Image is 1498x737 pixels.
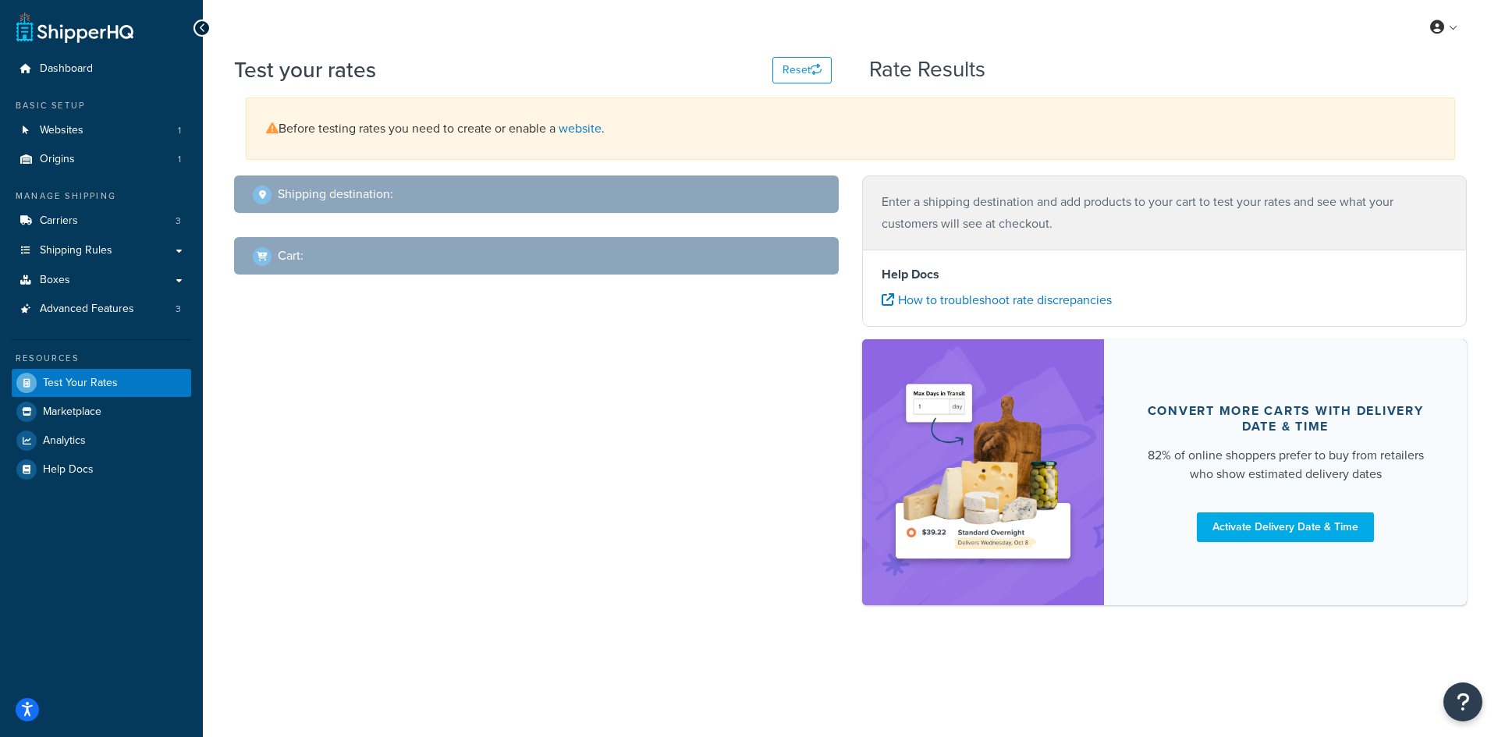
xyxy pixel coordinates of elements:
[40,214,78,228] span: Carriers
[1443,682,1482,721] button: Open Resource Center
[40,244,112,257] span: Shipping Rules
[882,291,1112,309] a: How to troubleshoot rate discrepancies
[40,274,70,287] span: Boxes
[1141,446,1429,484] div: 82% of online shoppers prefer to buy from retailers who show estimated delivery dates
[12,145,191,174] a: Origins1
[43,434,86,448] span: Analytics
[12,398,191,426] a: Marketplace
[12,455,191,484] a: Help Docs
[246,97,1455,160] div: Before testing rates you need to create or enable a .
[234,55,376,85] h1: Test your rates
[178,153,181,166] span: 1
[12,295,191,324] a: Advanced Features3
[40,124,83,137] span: Websites
[12,116,191,145] li: Websites
[869,58,985,82] h2: Rate Results
[12,207,191,236] a: Carriers3
[882,191,1447,235] p: Enter a shipping destination and add products to your cart to test your rates and see what your c...
[278,187,393,201] h2: Shipping destination :
[12,427,191,455] a: Analytics
[12,266,191,295] a: Boxes
[12,190,191,203] div: Manage Shipping
[882,265,1447,284] h4: Help Docs
[772,57,832,83] button: Reset
[12,369,191,397] a: Test Your Rates
[559,119,602,137] a: website
[1141,403,1429,434] div: Convert more carts with delivery date & time
[1197,512,1374,542] a: Activate Delivery Date & Time
[40,303,134,316] span: Advanced Features
[178,124,181,137] span: 1
[12,352,191,365] div: Resources
[176,303,181,316] span: 3
[12,116,191,145] a: Websites1
[278,249,304,263] h2: Cart :
[12,236,191,265] a: Shipping Rules
[12,145,191,174] li: Origins
[886,363,1081,582] img: feature-image-ddt-36eae7f7280da8017bfb280eaccd9c446f90b1fe08728e4019434db127062ab4.png
[43,406,101,419] span: Marketplace
[43,377,118,390] span: Test Your Rates
[12,295,191,324] li: Advanced Features
[176,214,181,228] span: 3
[40,62,93,76] span: Dashboard
[43,463,94,477] span: Help Docs
[12,207,191,236] li: Carriers
[12,55,191,83] a: Dashboard
[12,99,191,112] div: Basic Setup
[40,153,75,166] span: Origins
